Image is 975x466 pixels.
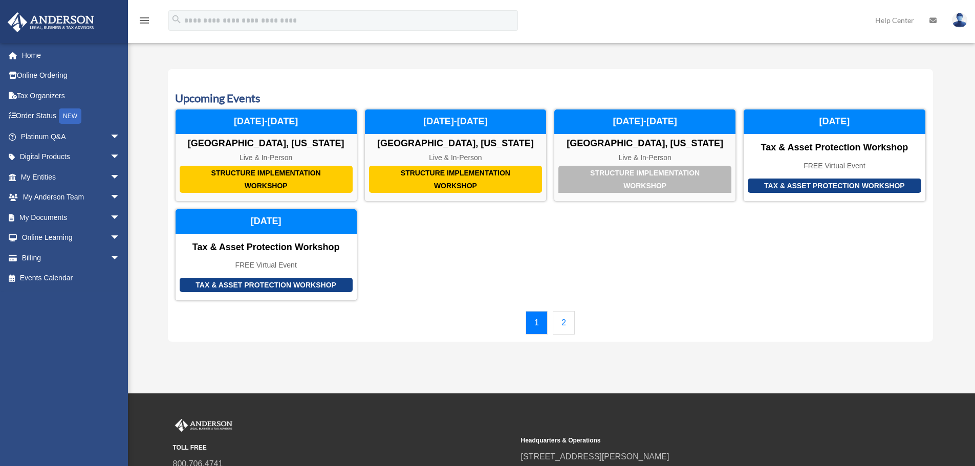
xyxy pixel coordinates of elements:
div: [DATE] [176,209,357,234]
div: [DATE]-[DATE] [365,109,546,134]
a: My Documentsarrow_drop_down [7,207,136,228]
a: Billingarrow_drop_down [7,248,136,268]
span: arrow_drop_down [110,147,131,168]
a: Structure Implementation Workshop [GEOGRAPHIC_DATA], [US_STATE] Live & In-Person [DATE]-[DATE] [364,109,547,202]
span: arrow_drop_down [110,248,131,269]
a: Structure Implementation Workshop [GEOGRAPHIC_DATA], [US_STATE] Live & In-Person [DATE]-[DATE] [554,109,736,202]
a: 1 [526,311,548,335]
a: My Anderson Teamarrow_drop_down [7,187,136,208]
h3: Upcoming Events [175,91,926,106]
a: Tax & Asset Protection Workshop Tax & Asset Protection Workshop FREE Virtual Event [DATE] [175,209,357,301]
small: Headquarters & Operations [521,435,862,446]
a: Order StatusNEW [7,106,136,127]
div: Tax & Asset Protection Workshop [176,242,357,253]
span: arrow_drop_down [110,187,131,208]
div: [DATE] [744,109,925,134]
a: Tax & Asset Protection Workshop Tax & Asset Protection Workshop FREE Virtual Event [DATE] [743,109,925,202]
a: 2 [553,311,575,335]
span: arrow_drop_down [110,228,131,249]
span: arrow_drop_down [110,167,131,188]
img: Anderson Advisors Platinum Portal [5,12,97,32]
div: [DATE]-[DATE] [554,109,735,134]
a: Structure Implementation Workshop [GEOGRAPHIC_DATA], [US_STATE] Live & In-Person [DATE]-[DATE] [175,109,357,202]
div: FREE Virtual Event [176,261,357,270]
a: Events Calendar [7,268,131,289]
a: Home [7,45,136,65]
div: Tax & Asset Protection Workshop [744,142,925,153]
a: Online Learningarrow_drop_down [7,228,136,248]
a: Platinum Q&Aarrow_drop_down [7,126,136,147]
i: menu [138,14,150,27]
span: arrow_drop_down [110,207,131,228]
span: arrow_drop_down [110,126,131,147]
a: Online Ordering [7,65,136,86]
a: Digital Productsarrow_drop_down [7,147,136,167]
div: [GEOGRAPHIC_DATA], [US_STATE] [554,138,735,149]
img: User Pic [952,13,967,28]
div: Live & In-Person [365,153,546,162]
div: [GEOGRAPHIC_DATA], [US_STATE] [365,138,546,149]
div: FREE Virtual Event [744,162,925,170]
div: Live & In-Person [554,153,735,162]
a: menu [138,18,150,27]
div: [DATE]-[DATE] [176,109,357,134]
div: Tax & Asset Protection Workshop [180,278,353,293]
a: [STREET_ADDRESS][PERSON_NAME] [521,452,669,461]
div: [GEOGRAPHIC_DATA], [US_STATE] [176,138,357,149]
i: search [171,14,182,25]
div: Live & In-Person [176,153,357,162]
a: Tax Organizers [7,85,136,106]
small: TOLL FREE [173,442,514,453]
div: Structure Implementation Workshop [369,166,542,193]
div: NEW [59,108,81,124]
div: Structure Implementation Workshop [180,166,353,193]
a: My Entitiesarrow_drop_down [7,167,136,187]
img: Anderson Advisors Platinum Portal [173,419,234,432]
div: Tax & Asset Protection Workshop [748,179,921,193]
div: Structure Implementation Workshop [558,166,731,193]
